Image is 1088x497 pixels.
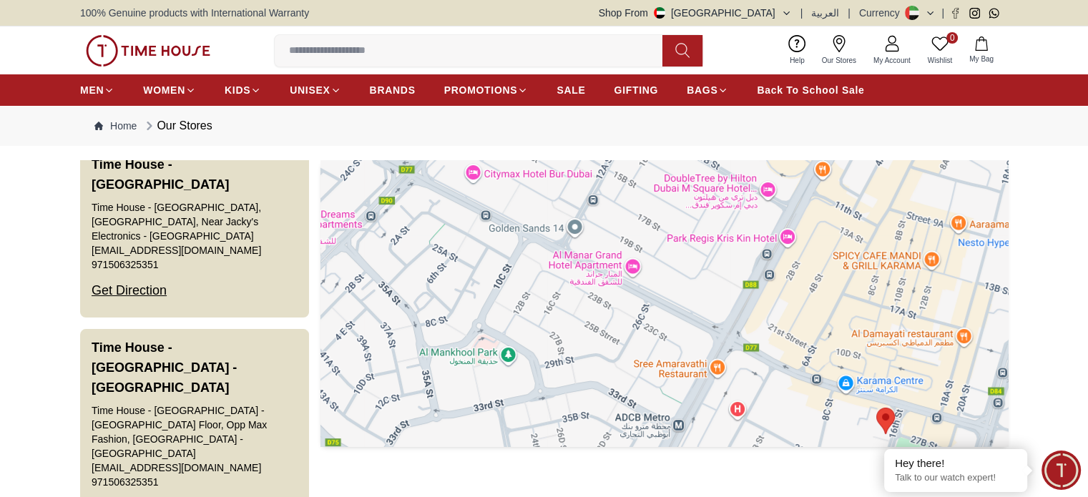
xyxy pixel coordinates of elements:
[143,83,185,97] span: WOMEN
[92,257,158,272] a: 971506325351
[961,34,1002,67] button: My Bag
[370,77,416,103] a: BRANDS
[142,117,212,134] div: Our Stores
[859,6,906,20] div: Currency
[557,83,585,97] span: SALE
[92,272,167,309] div: Get Direction
[92,403,298,461] div: Time House - [GEOGRAPHIC_DATA] - [GEOGRAPHIC_DATA] Floor, Opp Max Fashion, [GEOGRAPHIC_DATA] - [G...
[143,77,196,103] a: WOMEN
[92,200,298,243] div: Time House - [GEOGRAPHIC_DATA], [GEOGRAPHIC_DATA], Near Jacky's Electronics - [GEOGRAPHIC_DATA]
[687,83,717,97] span: BAGS
[80,106,1008,146] nav: Breadcrumb
[599,6,792,20] button: Shop From[GEOGRAPHIC_DATA]
[919,32,961,69] a: 0Wishlist
[964,54,999,64] span: My Bag
[614,83,658,97] span: GIFTING
[1042,451,1081,490] div: Chat Widget
[557,77,585,103] a: SALE
[225,83,250,97] span: KIDS
[895,456,1016,471] div: Hey there!
[922,55,958,66] span: Wishlist
[848,6,851,20] span: |
[816,55,862,66] span: Our Stores
[80,83,104,97] span: MEN
[92,475,158,489] a: 971506325351
[80,6,309,20] span: 100% Genuine products with International Warranty
[687,77,728,103] a: BAGS
[92,338,298,398] h3: Time House - [GEOGRAPHIC_DATA] - [GEOGRAPHIC_DATA]
[290,83,330,97] span: UNISEX
[92,461,261,475] a: [EMAIL_ADDRESS][DOMAIN_NAME]
[895,472,1016,484] p: Talk to our watch expert!
[946,32,958,44] span: 0
[94,119,137,133] a: Home
[781,32,813,69] a: Help
[757,83,864,97] span: Back To School Sale
[80,146,309,318] button: Time House - [GEOGRAPHIC_DATA]Time House - [GEOGRAPHIC_DATA], [GEOGRAPHIC_DATA], Near Jacky's Ele...
[811,6,839,20] button: العربية
[941,6,944,20] span: |
[92,243,261,257] a: [EMAIL_ADDRESS][DOMAIN_NAME]
[654,7,665,19] img: United Arab Emirates
[813,32,865,69] a: Our Stores
[290,77,340,103] a: UNISEX
[868,55,916,66] span: My Account
[86,35,210,67] img: ...
[950,8,961,19] a: Facebook
[989,8,999,19] a: Whatsapp
[370,83,416,97] span: BRANDS
[757,77,864,103] a: Back To School Sale
[800,6,803,20] span: |
[614,77,658,103] a: GIFTING
[444,77,529,103] a: PROMOTIONS
[92,154,298,195] h3: Time House - [GEOGRAPHIC_DATA]
[969,8,980,19] a: Instagram
[80,77,114,103] a: MEN
[444,83,518,97] span: PROMOTIONS
[784,55,810,66] span: Help
[225,77,261,103] a: KIDS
